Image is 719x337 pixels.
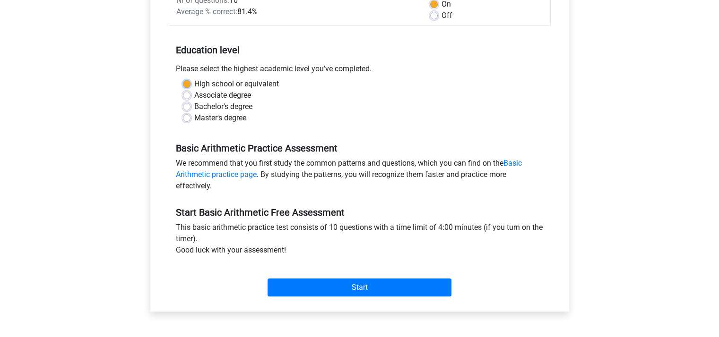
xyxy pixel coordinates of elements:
span: Average % correct: [176,7,237,16]
h5: Start Basic Arithmetic Free Assessment [176,207,544,218]
div: 81.4% [169,6,423,17]
label: Master's degree [194,112,246,124]
input: Start [268,278,451,296]
div: Please select the highest academic level you’ve completed. [169,63,551,78]
label: Associate degree [194,90,251,101]
label: Bachelor's degree [194,101,252,112]
label: Off [442,10,452,21]
div: This basic arithmetic practice test consists of 10 questions with a time limit of 4:00 minutes (i... [169,222,551,260]
h5: Basic Arithmetic Practice Assessment [176,143,544,154]
label: High school or equivalent [194,78,279,90]
h5: Education level [176,41,544,59]
div: We recommend that you first study the common patterns and questions, which you can find on the . ... [169,158,551,195]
